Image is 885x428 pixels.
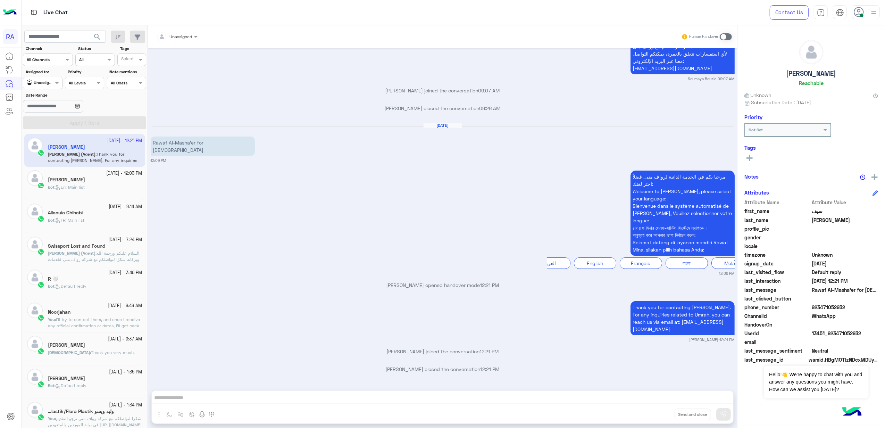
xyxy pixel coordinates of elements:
[860,174,866,180] img: notes
[836,9,844,17] img: tab
[109,204,142,210] small: [DATE] - 8:14 AM
[424,123,462,128] h6: [DATE]
[48,409,114,414] h5: وليد ويسو Çetin Plastik/Flora Plastik
[48,416,55,421] span: You
[744,173,759,180] h6: Notes
[109,69,145,75] label: Note mentions
[812,207,878,215] span: سیف
[812,338,878,346] span: null
[56,283,86,289] span: Default reply
[27,402,43,418] img: defaultAdmin.png
[812,286,878,294] span: Rawaf Al-Masha’er for Umrah
[631,301,735,335] p: 12/10/2025, 12:21 PM
[109,402,142,409] small: [DATE] - 1:34 PM
[56,184,85,190] span: En: Main list
[711,257,754,269] div: Melayu
[48,276,58,282] h5: R 🤍
[151,137,255,156] p: 12/10/2025, 12:09 PM
[37,281,44,288] img: WhatsApp
[48,217,55,223] span: Bot
[68,69,103,75] label: Priority
[480,282,499,288] span: 12:21 PM
[812,242,878,250] span: null
[151,281,735,289] p: [PERSON_NAME] opened handover mode
[749,127,763,132] b: Not Set
[631,171,735,256] p: 12/10/2025, 12:09 PM
[675,409,711,420] button: Send and close
[43,8,68,17] p: Live Chat
[744,277,811,285] span: last_interaction
[871,174,878,180] img: add
[744,91,771,99] span: Unknown
[26,92,103,98] label: Date Range
[93,33,101,41] span: search
[666,257,708,269] div: বাংলা
[812,234,878,241] span: null
[744,260,811,267] span: signup_date
[744,242,811,250] span: locale
[690,337,735,343] small: [PERSON_NAME] 12:21 PM
[744,347,811,354] span: last_message_sentiment
[812,321,878,328] span: null
[786,69,836,77] h5: [PERSON_NAME]
[812,251,878,258] span: Unknown
[151,365,735,373] p: [PERSON_NAME] closed the conversation
[48,177,85,183] h5: Imran Yasin
[800,40,823,64] img: defaultAdmin.png
[151,105,735,112] p: [PERSON_NAME] closed the conversation
[37,215,44,222] img: WhatsApp
[48,342,85,348] h5: Mohammed Anwar Maharban
[812,269,878,276] span: Default reply
[151,87,735,94] p: [PERSON_NAME] joined the conversation
[170,34,192,39] span: Unassigned
[744,356,807,363] span: last_message_id
[151,348,735,355] p: [PERSON_NAME] joined the conversation
[48,184,55,190] span: Bot
[48,317,140,335] span: I’ll try to contact them, and once I receive any official confirmation or dates, I’ll get back to...
[744,251,811,258] span: timezone
[48,184,56,190] b: :
[27,270,43,285] img: defaultAdmin.png
[48,376,85,381] h5: Dina
[108,303,142,309] small: [DATE] - 9:49 AM
[23,116,146,129] button: Apply Filters
[478,88,500,93] span: 09:07 AM
[26,46,72,52] label: Channel:
[744,312,811,320] span: ChannelId
[719,271,735,276] small: 12:09 PM
[27,237,43,252] img: defaultAdmin.png
[744,216,811,224] span: last_name
[109,237,142,243] small: [DATE] - 7:24 PM
[37,314,44,321] img: WhatsApp
[48,317,56,322] b: :
[37,414,44,421] img: WhatsApp
[574,257,616,269] div: English
[744,145,878,151] h6: Tags
[631,40,735,74] p: 29/9/2025, 9:07 AM
[744,286,811,294] span: last_message
[744,269,811,276] span: last_visited_flow
[812,199,878,206] span: Attribute Value
[48,416,56,421] b: :
[744,225,811,232] span: profile_pic
[109,369,142,376] small: [DATE] - 1:35 PM
[744,189,769,196] h6: Attributes
[78,46,114,52] label: Status
[744,330,811,337] span: UserId
[812,216,878,224] span: اللہ سجاد
[48,217,56,223] b: :
[812,347,878,354] span: 0
[48,309,70,315] h5: Noorjahan
[48,350,90,355] span: [DEMOGRAPHIC_DATA]
[48,350,91,355] b: :
[479,105,501,111] span: 09:28 AM
[812,330,878,337] span: 13451_923471052932
[27,369,43,385] img: defaultAdmin.png
[3,29,18,44] div: RA
[764,366,868,398] span: Hello!👋 We're happy to chat with you and answer any questions you might have. How can we assist y...
[48,383,56,388] b: :
[27,336,43,352] img: defaultAdmin.png
[744,234,811,241] span: gender
[812,295,878,302] span: null
[48,383,55,388] span: Bot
